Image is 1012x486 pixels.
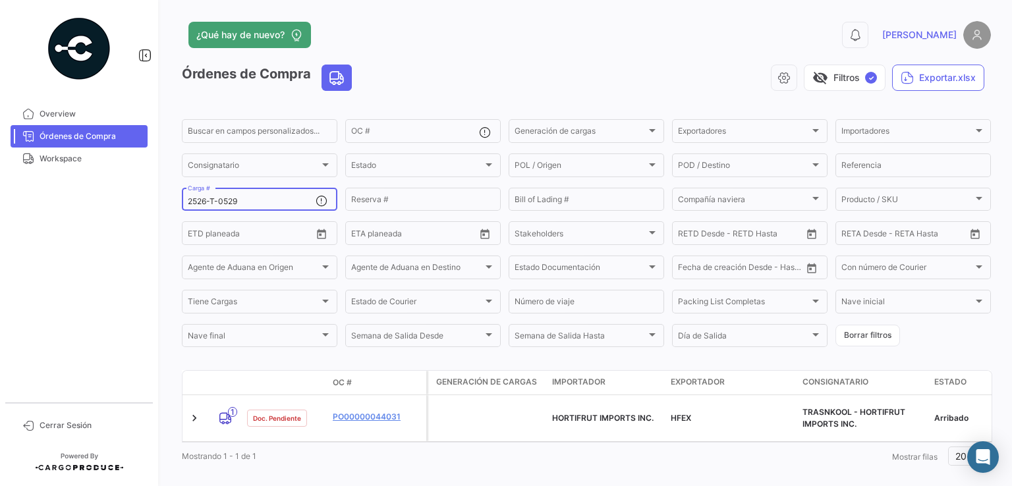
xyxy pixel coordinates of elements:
[475,224,495,244] button: Open calendar
[188,299,320,308] span: Tiene Cargas
[547,371,665,394] datatable-header-cell: Importador
[351,299,483,308] span: Estado de Courier
[515,230,646,240] span: Stakeholders
[515,265,646,274] span: Estado Documentación
[802,407,905,429] span: TRASNKOOL - HORTIFRUT IMPORTS INC.
[841,265,973,274] span: Con número de Courier
[40,419,142,431] span: Cerrar Sesión
[841,128,973,138] span: Importadores
[46,16,112,82] img: powered-by.png
[182,65,356,91] h3: Órdenes de Compra
[678,299,810,308] span: Packing List Completas
[802,376,868,388] span: Consignatario
[221,230,280,240] input: Hasta
[515,333,646,342] span: Semana de Salida Hasta
[242,377,327,388] datatable-header-cell: Estado Doc.
[333,411,421,423] a: PO00000044031
[678,197,810,206] span: Compañía naviera
[934,376,967,388] span: Estado
[11,125,148,148] a: Órdenes de Compra
[188,412,201,425] a: Expand/Collapse Row
[188,22,311,48] button: ¿Qué hay de nuevo?
[188,163,320,172] span: Consignatario
[333,377,352,389] span: OC #
[351,265,483,274] span: Agente de Aduana en Destino
[671,376,725,388] span: Exportador
[196,28,285,41] span: ¿Qué hay de nuevo?
[965,224,985,244] button: Open calendar
[678,265,702,274] input: Desde
[882,28,957,41] span: [PERSON_NAME]
[552,413,654,423] span: HORTIFRUT IMPORTS INC.
[11,148,148,170] a: Workspace
[835,325,900,346] button: Borrar filtros
[892,452,938,462] span: Mostrar filas
[841,230,865,240] input: Desde
[209,377,242,388] datatable-header-cell: Modo de Transporte
[865,72,877,84] span: ✓
[40,130,142,142] span: Órdenes de Compra
[711,230,770,240] input: Hasta
[436,376,537,388] span: Generación de cargas
[665,371,797,394] datatable-header-cell: Exportador
[182,451,256,461] span: Mostrando 1 - 1 de 1
[188,333,320,342] span: Nave final
[841,299,973,308] span: Nave inicial
[515,163,646,172] span: POL / Origen
[351,230,375,240] input: Desde
[802,258,822,278] button: Open calendar
[892,65,984,91] button: Exportar.xlsx
[967,441,999,473] div: Abrir Intercom Messenger
[351,163,483,172] span: Estado
[711,265,770,274] input: Hasta
[804,65,885,91] button: visibility_offFiltros✓
[678,333,810,342] span: Día de Salida
[678,230,702,240] input: Desde
[671,413,691,423] span: HFEX
[955,450,967,462] span: 20
[552,376,605,388] span: Importador
[874,230,934,240] input: Hasta
[322,65,351,90] button: Land
[228,407,237,417] span: 1
[678,128,810,138] span: Exportadores
[253,413,301,423] span: Doc. Pendiente
[40,153,142,165] span: Workspace
[515,128,646,138] span: Generación de cargas
[797,371,929,394] datatable-header-cell: Consignatario
[841,197,973,206] span: Producto / SKU
[40,108,142,120] span: Overview
[11,103,148,125] a: Overview
[812,70,828,86] span: visibility_off
[802,224,822,244] button: Open calendar
[188,230,211,240] input: Desde
[428,371,547,394] datatable-header-cell: Generación de cargas
[327,371,426,394] datatable-header-cell: OC #
[312,224,331,244] button: Open calendar
[188,265,320,274] span: Agente de Aduana en Origen
[963,21,991,49] img: placeholder-user.png
[384,230,443,240] input: Hasta
[678,163,810,172] span: POD / Destino
[351,333,483,342] span: Semana de Salida Desde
